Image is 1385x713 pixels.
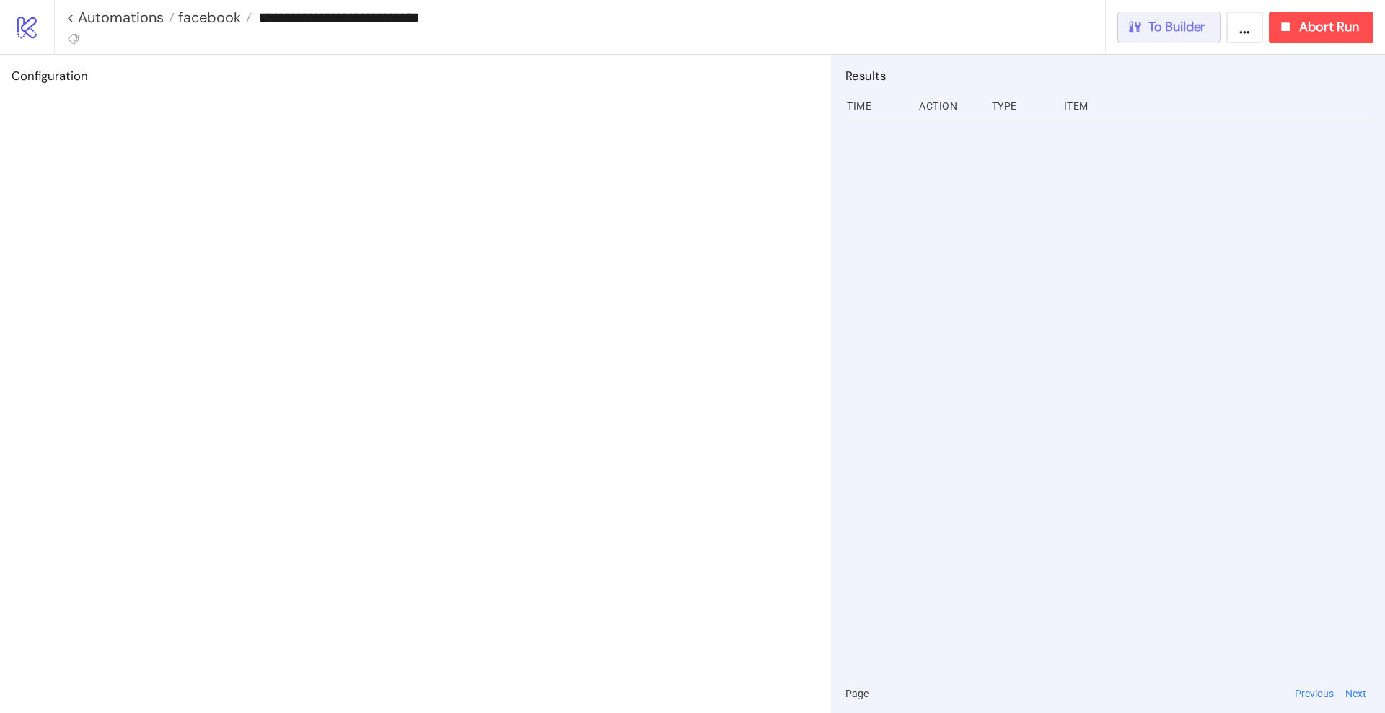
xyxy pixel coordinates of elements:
[175,8,241,27] span: facebook
[1063,92,1373,120] div: Item
[1291,686,1338,701] button: Previous
[1148,19,1206,35] span: To Builder
[845,92,907,120] div: Time
[1341,686,1371,701] button: Next
[1226,12,1263,43] button: ...
[1299,19,1359,35] span: Abort Run
[175,10,252,25] a: facebook
[845,66,1373,85] h2: Results
[990,92,1052,120] div: Type
[1269,12,1373,43] button: Abort Run
[66,10,175,25] a: < Automations
[845,686,869,701] span: Page
[918,92,980,120] div: Action
[12,66,819,85] h2: Configuration
[1117,12,1221,43] button: To Builder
